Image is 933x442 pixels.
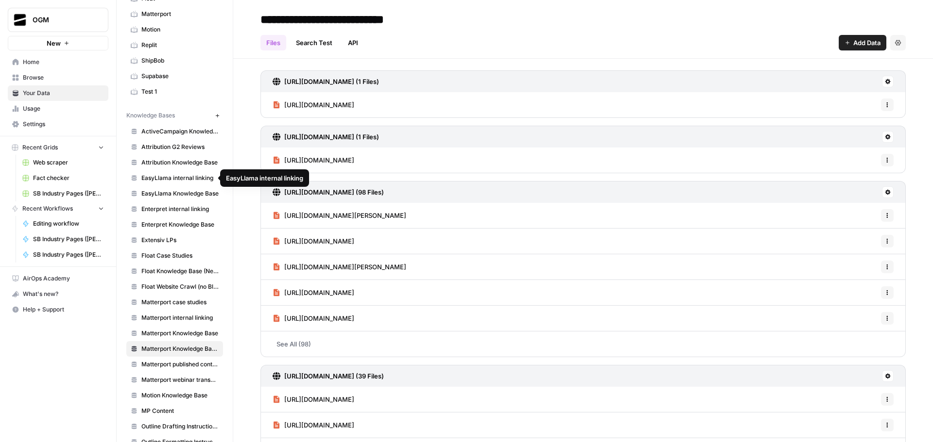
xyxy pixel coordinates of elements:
[126,295,223,310] a: Matterport case studies
[141,313,219,322] span: Matterport internal linking
[126,357,223,372] a: Matterport published content
[284,211,406,220] span: [URL][DOMAIN_NAME][PERSON_NAME]
[23,104,104,113] span: Usage
[273,181,384,203] a: [URL][DOMAIN_NAME] (98 Files)
[33,235,104,244] span: SB Industry Pages ([PERSON_NAME] v3)
[853,38,881,48] span: Add Data
[8,201,108,216] button: Recent Workflows
[126,310,223,326] a: Matterport internal linking
[8,271,108,286] a: AirOps Academy
[273,203,406,228] a: [URL][DOMAIN_NAME][PERSON_NAME]
[273,254,406,279] a: [URL][DOMAIN_NAME][PERSON_NAME]
[8,286,108,302] button: What's new?
[126,22,223,37] a: Motion
[33,174,104,182] span: Fact checker
[141,72,219,81] span: Supabase
[284,132,379,142] h3: [URL][DOMAIN_NAME] (1 Files)
[126,201,223,217] a: Enterpret internal linking
[284,288,354,297] span: [URL][DOMAIN_NAME]
[18,231,108,247] a: SB Industry Pages ([PERSON_NAME] v3)
[126,170,223,186] a: EasyLlama internal linking
[18,216,108,231] a: Editing workflow
[141,251,219,260] span: Float Case Studies
[273,126,379,147] a: [URL][DOMAIN_NAME] (1 Files)
[141,391,219,400] span: Motion Knowledge Base
[273,365,384,387] a: [URL][DOMAIN_NAME] (39 Files)
[22,143,58,152] span: Recent Grids
[8,101,108,116] a: Usage
[273,387,354,412] a: [URL][DOMAIN_NAME]
[126,403,223,419] a: MP Content
[141,25,219,34] span: Motion
[284,100,354,110] span: [URL][DOMAIN_NAME]
[284,420,354,430] span: [URL][DOMAIN_NAME]
[18,155,108,170] a: Web scraper
[33,219,104,228] span: Editing workflow
[8,116,108,132] a: Settings
[141,298,219,307] span: Matterport case studies
[260,35,286,50] a: Files
[284,394,354,404] span: [URL][DOMAIN_NAME]
[23,73,104,82] span: Browse
[18,247,108,262] a: SB Industry Pages ([PERSON_NAME] v3)
[126,37,223,53] a: Replit
[273,229,354,254] a: [URL][DOMAIN_NAME]
[342,35,364,50] a: API
[126,186,223,201] a: EasyLlama Knowledge Base
[8,36,108,50] button: New
[273,412,354,438] a: [URL][DOMAIN_NAME]
[126,248,223,263] a: Float Case Studies
[126,232,223,248] a: Extensiv LPs
[273,280,354,305] a: [URL][DOMAIN_NAME]
[8,70,108,85] a: Browse
[126,6,223,22] a: Matterport
[260,331,906,357] a: See All (98)
[141,87,219,96] span: Test 1
[23,58,104,66] span: Home
[126,84,223,99] a: Test 1
[126,139,223,155] a: Attribution G2 Reviews
[141,344,219,353] span: Matterport Knowledge Base V2
[33,15,91,25] span: OGM
[8,140,108,155] button: Recent Grids
[141,360,219,369] span: Matterport published content
[273,147,354,173] a: [URL][DOMAIN_NAME]
[126,341,223,357] a: Matterport Knowledge Base V2
[126,279,223,295] a: Float Website Crawl (no Blog)
[8,85,108,101] a: Your Data
[141,143,219,151] span: Attribution G2 Reviews
[141,236,219,245] span: Extensiv LPs
[33,189,104,198] span: SB Industry Pages ([PERSON_NAME] v3) Grid
[141,422,219,431] span: Outline Drafting Instructions V2
[141,267,219,276] span: Float Knowledge Base (New)
[273,306,354,331] a: [URL][DOMAIN_NAME]
[126,217,223,232] a: Enterpret Knowledge Base
[126,419,223,434] a: Outline Drafting Instructions V2
[126,111,175,120] span: Knowledge Bases
[141,376,219,384] span: Matterport webinar transcripts
[18,170,108,186] a: Fact checker
[23,89,104,98] span: Your Data
[22,204,73,213] span: Recent Workflows
[11,11,29,29] img: OGM Logo
[284,313,354,323] span: [URL][DOMAIN_NAME]
[126,124,223,139] a: ActiveCampaign Knowledge Base
[141,41,219,49] span: Replit
[23,120,104,129] span: Settings
[284,77,379,86] h3: [URL][DOMAIN_NAME] (1 Files)
[273,92,354,117] a: [URL][DOMAIN_NAME]
[33,250,104,259] span: SB Industry Pages ([PERSON_NAME] v3)
[273,71,379,92] a: [URL][DOMAIN_NAME] (1 Files)
[23,274,104,283] span: AirOps Academy
[141,329,219,338] span: Matterport Knowledge Base
[141,205,219,213] span: Enterpret internal linking
[126,326,223,341] a: Matterport Knowledge Base
[8,302,108,317] button: Help + Support
[141,56,219,65] span: ShipBob
[8,54,108,70] a: Home
[141,282,219,291] span: Float Website Crawl (no Blog)
[23,305,104,314] span: Help + Support
[126,263,223,279] a: Float Knowledge Base (New)
[47,38,61,48] span: New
